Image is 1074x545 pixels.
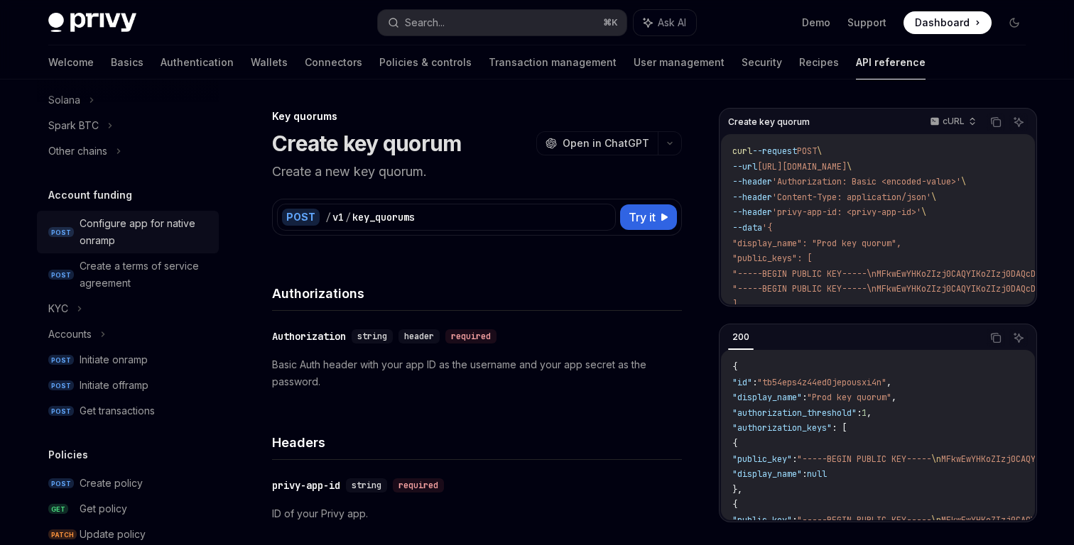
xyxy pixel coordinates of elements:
[37,470,219,496] a: POSTCreate policy
[817,145,822,157] span: \
[634,45,725,79] a: User management
[111,45,143,79] a: Basics
[272,433,682,452] h4: Headers
[732,514,792,526] span: "public_key"
[857,407,862,419] span: :
[732,377,752,388] span: "id"
[752,377,757,388] span: :
[799,45,839,79] a: Recipes
[48,227,74,238] span: POST
[757,161,847,172] span: [URL][DOMAIN_NAME]
[658,16,686,30] span: Ask AI
[48,143,107,160] div: Other chains
[603,17,618,28] span: ⌘ K
[1003,11,1026,34] button: Toggle dark mode
[563,136,649,150] span: Open in ChatGPT
[732,253,812,264] span: "public_keys": [
[922,110,982,134] button: cURL
[797,145,817,157] span: POST
[732,407,857,419] span: "authorization_threshold"
[732,484,742,495] span: },
[48,187,132,204] h5: Account funding
[732,222,762,233] span: --data
[352,210,415,224] div: key_quorums
[37,347,219,373] a: POSTInitiate onramp
[862,407,867,419] span: 1
[48,355,74,365] span: POST
[272,162,682,182] p: Create a new key quorum.
[80,377,148,394] div: Initiate offramp
[792,453,797,465] span: :
[1009,113,1028,131] button: Ask AI
[762,222,772,233] span: '{
[48,478,74,489] span: POST
[37,398,219,424] a: POSTGet transactions
[732,161,757,172] span: --url
[48,446,88,463] h5: Policies
[305,45,362,79] a: Connectors
[732,422,832,434] span: "authorization_keys"
[886,377,891,388] span: ,
[961,176,966,187] span: \
[272,505,682,522] p: ID of your Privy app.
[732,192,772,203] span: --header
[931,192,936,203] span: \
[867,407,872,419] span: ,
[732,438,737,449] span: {
[904,11,992,34] a: Dashboard
[325,210,331,224] div: /
[847,16,886,30] a: Support
[405,14,445,31] div: Search...
[345,210,351,224] div: /
[80,215,210,249] div: Configure app for native onramp
[1009,329,1028,347] button: Ask AI
[757,377,886,388] span: "tb54eps4z44ed0jepousxi4n"
[943,116,965,127] p: cURL
[48,504,68,514] span: GET
[856,45,926,79] a: API reference
[489,45,617,79] a: Transaction management
[742,45,782,79] a: Security
[251,45,288,79] a: Wallets
[921,207,926,218] span: \
[987,113,1005,131] button: Copy the contents from the code block
[37,211,219,253] a: POSTConfigure app for native onramp
[728,329,754,346] div: 200
[802,16,830,30] a: Demo
[379,45,472,79] a: Policies & controls
[80,351,148,368] div: Initiate onramp
[80,402,155,419] div: Get transactions
[80,258,210,292] div: Create a terms of service agreement
[37,373,219,398] a: POSTInitiate offramp
[732,176,772,187] span: --header
[48,45,94,79] a: Welcome
[634,10,696,35] button: Ask AI
[272,131,461,156] h1: Create key quorum
[807,392,891,403] span: "Prod key quorum"
[987,329,1005,347] button: Copy the contents from the code block
[37,496,219,522] a: GETGet policy
[797,514,931,526] span: "-----BEGIN PUBLIC KEY-----
[48,270,74,280] span: POST
[732,499,737,510] span: {
[807,468,827,480] span: null
[732,207,772,218] span: --header
[48,13,136,33] img: dark logo
[404,331,434,342] span: header
[847,161,852,172] span: \
[732,453,792,465] span: "public_key"
[732,238,901,249] span: "display_name": "Prod key quorum",
[732,361,737,373] span: {
[797,453,931,465] span: "-----BEGIN PUBLIC KEY-----
[80,475,143,492] div: Create policy
[393,478,444,492] div: required
[352,480,381,491] span: string
[80,526,146,543] div: Update policy
[48,406,74,417] span: POST
[620,204,677,230] button: Try it
[802,468,807,480] span: :
[272,329,346,343] div: Authorization
[732,299,742,310] span: ],
[48,529,77,540] span: PATCH
[915,16,970,30] span: Dashboard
